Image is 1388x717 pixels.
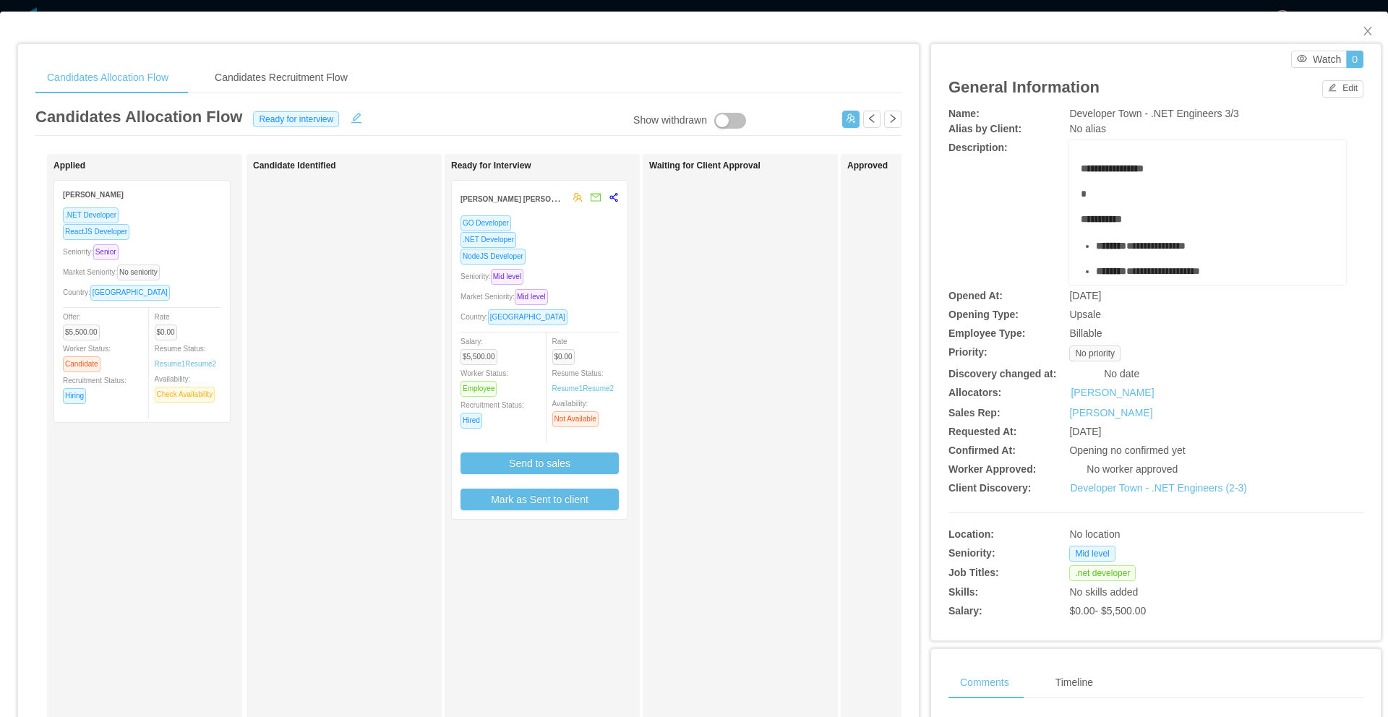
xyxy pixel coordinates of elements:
[460,369,508,392] span: Worker Status:
[1071,385,1154,400] a: [PERSON_NAME]
[948,123,1021,134] b: Alias by Client:
[63,288,176,296] span: Country:
[1069,123,1106,134] span: No alias
[460,215,511,231] span: GO Developer
[203,61,359,94] div: Candidates Recruitment Flow
[948,309,1019,320] b: Opening Type:
[884,111,901,128] button: icon: right
[948,586,978,598] b: Skills:
[552,338,581,361] span: Rate
[948,108,980,119] b: Name:
[609,192,619,202] span: share-alt
[842,111,860,128] button: icon: usergroup-add
[948,426,1016,437] b: Requested At:
[1070,482,1247,494] a: Developer Town - .NET Engineers (2-3)
[948,327,1025,339] b: Employee Type:
[1069,527,1277,542] div: No location
[460,401,524,424] span: Recruitment Status:
[1069,565,1136,581] span: .net developer
[460,489,619,510] button: Mark as Sent to client
[552,383,583,394] a: Resume1
[1069,407,1152,418] a: [PERSON_NAME]
[63,377,127,400] span: Recruitment Status:
[63,268,166,276] span: Market Seniority:
[1044,666,1105,699] div: Timeline
[948,387,1001,398] b: Allocators:
[948,666,1021,699] div: Comments
[63,224,129,240] span: ReactJS Developer
[552,369,614,392] span: Resume Status:
[573,192,583,202] span: team
[63,345,111,368] span: Worker Status:
[552,400,604,423] span: Availability:
[948,482,1031,494] b: Client Discovery:
[488,309,567,325] span: [GEOGRAPHIC_DATA]
[155,358,186,369] a: Resume1
[63,191,124,199] strong: [PERSON_NAME]
[155,387,215,403] span: Check Availability
[35,105,242,129] article: Candidates Allocation Flow
[63,325,100,340] span: $5,500.00
[63,313,106,336] span: Offer:
[633,113,707,129] div: Show withdrawn
[35,61,180,94] div: Candidates Allocation Flow
[948,368,1056,379] b: Discovery changed at:
[948,445,1016,456] b: Confirmed At:
[460,313,573,321] span: Country:
[948,463,1036,475] b: Worker Approved:
[63,207,119,223] span: .NET Developer
[1069,605,1146,617] span: $0.00 - $5,500.00
[1069,426,1101,437] span: [DATE]
[948,567,999,578] b: Job Titles:
[155,325,177,340] span: $0.00
[1069,586,1138,598] span: No skills added
[1322,80,1363,98] button: icon: editEdit
[649,160,852,171] h1: Waiting for Client Approval
[1069,327,1102,339] span: Billable
[1069,445,1185,456] span: Opening no confirmed yet
[583,186,601,210] button: mail
[1291,51,1347,68] button: icon: eyeWatch
[1069,290,1101,301] span: [DATE]
[948,528,994,540] b: Location:
[93,244,119,260] span: Senior
[1069,546,1115,562] span: Mid level
[491,269,523,285] span: Mid level
[451,160,654,171] h1: Ready for Interview
[1104,368,1139,379] span: No date
[63,388,86,404] span: Hiring
[948,407,1001,418] b: Sales Rep:
[948,75,1100,99] article: General Information
[155,375,221,398] span: Availability:
[253,111,339,127] span: Ready for interview
[345,109,368,124] button: icon: edit
[1346,51,1363,68] button: 0
[460,381,497,397] span: Employee
[155,345,217,368] span: Resume Status:
[53,160,256,171] h1: Applied
[948,346,988,358] b: Priority:
[1069,140,1346,285] div: rdw-wrapper
[948,142,1008,153] b: Description:
[1081,161,1335,306] div: rdw-editor
[460,272,529,280] span: Seniority:
[948,605,982,617] b: Salary:
[460,293,554,301] span: Market Seniority:
[460,413,482,429] span: Hired
[460,192,646,204] strong: [PERSON_NAME] [PERSON_NAME] [PERSON_NAME]
[63,248,124,256] span: Seniority:
[847,160,1050,171] h1: Approved
[253,160,455,171] h1: Candidate Identified
[583,383,614,394] a: Resume2
[155,313,183,336] span: Rate
[863,111,881,128] button: icon: left
[90,285,170,301] span: [GEOGRAPHIC_DATA]
[515,289,547,305] span: Mid level
[460,232,516,248] span: .NET Developer
[552,349,575,365] span: $0.00
[63,356,100,372] span: Candidate
[948,547,995,559] b: Seniority:
[948,290,1003,301] b: Opened At:
[552,411,599,427] span: Not Available
[460,249,526,265] span: NodeJS Developer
